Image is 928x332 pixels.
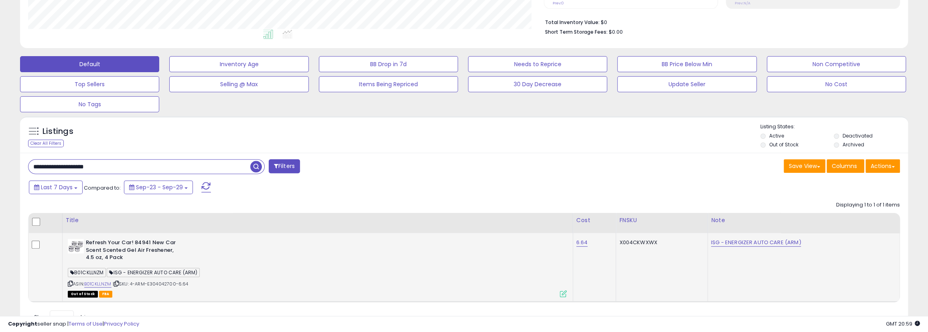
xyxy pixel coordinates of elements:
b: Short Term Storage Fees: [545,28,608,35]
span: ISG - ENERGIZER AUTO CARE (ARM) [107,268,200,277]
strong: Copyright [8,320,37,328]
a: Terms of Use [69,320,103,328]
div: Clear All Filters [28,140,64,147]
button: Sep-23 - Sep-29 [124,180,193,194]
span: Compared to: [84,184,121,192]
b: Refresh Your Car! 84941 New Car Scent Scented Gel Air Freshener, 4.5 oz, 4 Pack [86,239,183,263]
button: Non Competitive [767,56,906,72]
a: ISG - ENERGIZER AUTO CARE (ARM) [711,239,801,247]
span: $0.00 [609,28,623,36]
div: seller snap | | [8,320,139,328]
span: All listings that are currently out of stock and unavailable for purchase on Amazon [68,291,98,298]
label: Archived [843,141,864,148]
div: Title [66,216,569,225]
button: Items Being Repriced [319,76,458,92]
button: Top Sellers [20,76,159,92]
button: No Cost [767,76,906,92]
button: Save View [784,159,825,173]
button: BB Drop in 7d [319,56,458,72]
span: Show: entries [34,313,92,321]
button: Filters [269,159,300,173]
button: Default [20,56,159,72]
img: 51JY7jglcxL._SL40_.jpg [68,239,84,253]
button: Selling @ Max [169,76,308,92]
div: FNSKU [619,216,704,225]
label: Active [769,132,784,139]
li: $0 [545,17,894,26]
button: Actions [865,159,900,173]
span: Sep-23 - Sep-29 [136,183,183,191]
button: 30 Day Decrease [468,76,607,92]
label: Out of Stock [769,141,798,148]
button: Inventory Age [169,56,308,72]
div: ASIN: [68,239,567,296]
label: Deactivated [843,132,873,139]
span: Last 7 Days [41,183,73,191]
button: Columns [827,159,864,173]
span: B01CKLLNZM [68,268,106,277]
span: 2025-10-7 20:59 GMT [886,320,920,328]
button: Update Seller [617,76,756,92]
button: Needs to Reprice [468,56,607,72]
h5: Listings [43,126,73,137]
div: X004CKWXWX [619,239,701,246]
a: Privacy Policy [104,320,139,328]
a: 6.64 [576,239,588,247]
b: Total Inventory Value: [545,19,600,26]
span: Columns [832,162,857,170]
span: | SKU: 4-ARM-E304042700-6.64 [113,281,188,287]
a: B01CKLLNZM [84,281,111,287]
p: Listing States: [760,123,908,131]
button: BB Price Below Min [617,56,756,72]
div: Cost [576,216,613,225]
div: Displaying 1 to 1 of 1 items [836,201,900,209]
small: Prev: 0 [553,1,564,6]
small: Prev: N/A [735,1,750,6]
button: Last 7 Days [29,180,83,194]
span: FBA [99,291,113,298]
button: No Tags [20,96,159,112]
div: Note [711,216,896,225]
